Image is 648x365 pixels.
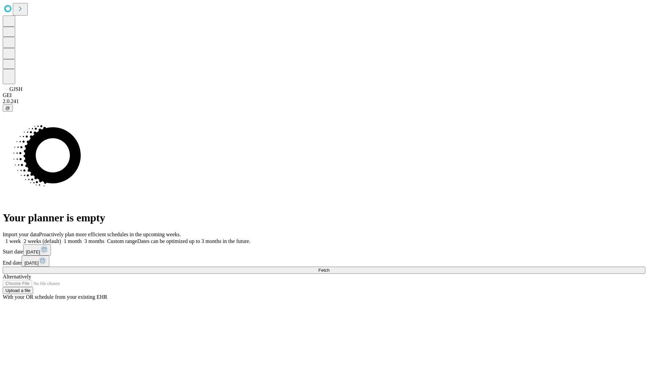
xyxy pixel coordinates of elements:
div: 2.0.241 [3,98,645,104]
span: Proactively plan more efficient schedules in the upcoming weeks. [39,232,181,237]
button: @ [3,104,13,112]
button: [DATE] [23,244,51,255]
span: Alternatively [3,274,31,279]
span: Dates can be optimized up to 3 months in the future. [137,238,250,244]
span: @ [5,105,10,111]
span: With your OR schedule from your existing EHR [3,294,107,300]
button: [DATE] [22,255,49,267]
span: [DATE] [26,249,40,254]
button: Upload a file [3,287,33,294]
span: Fetch [318,268,329,273]
span: Custom range [107,238,137,244]
div: Start date [3,244,645,255]
span: GJSH [9,86,22,92]
button: Fetch [3,267,645,274]
span: [DATE] [24,261,38,266]
span: 1 week [5,238,21,244]
span: 1 month [64,238,82,244]
span: Import your data [3,232,39,237]
span: 2 weeks (default) [24,238,61,244]
h1: Your planner is empty [3,212,645,224]
div: End date [3,255,645,267]
div: GEI [3,92,645,98]
span: 3 months [84,238,104,244]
